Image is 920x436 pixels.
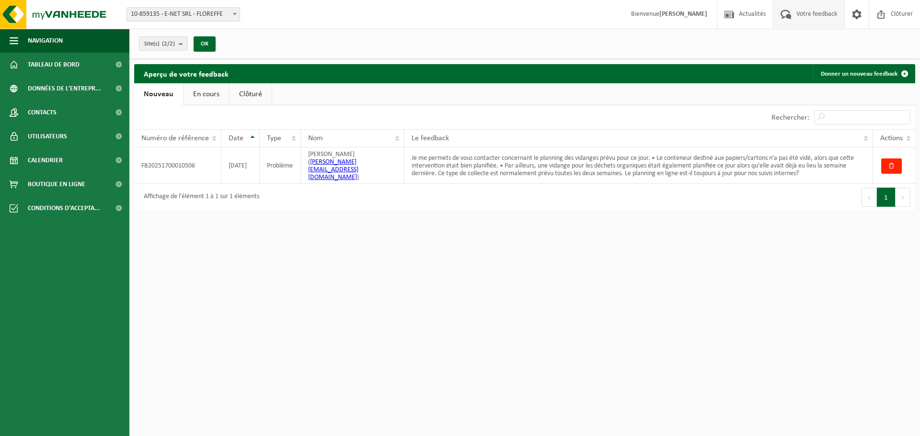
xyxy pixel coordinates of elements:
span: Tableau de bord [28,53,80,77]
td: Je me permets de vous contacter concernant le planning des vidanges prévu pour ce jour. • Le cont... [404,147,873,184]
span: Données de l'entrepr... [28,77,101,101]
a: Donner un nouveau feedback [813,64,914,83]
a: En cours [184,83,229,105]
span: Site(s) [144,37,175,51]
a: Clôturé [230,83,272,105]
span: Navigation [28,29,63,53]
span: Boutique en ligne [28,172,85,196]
div: Affichage de l'élément 1 à 1 sur 1 éléments [139,189,259,206]
button: Site(s)(2/2) [139,36,188,51]
td: FB20251700010506 [134,147,221,184]
td: [DATE] [221,147,260,184]
button: OK [194,36,216,52]
strong: [PERSON_NAME] [659,11,707,18]
label: Rechercher: [771,114,809,122]
span: Contacts [28,101,57,124]
button: 1 [877,188,896,207]
span: 10-859135 - E-NET SRL - FLOREFFE [127,8,240,21]
button: Previous [862,188,877,207]
span: Numéro de référence [141,134,209,142]
span: Calendrier [28,148,63,172]
span: Actions [880,134,903,142]
span: 10-859135 - E-NET SRL - FLOREFFE [126,7,240,22]
td: Problème [260,147,301,184]
span: Date [229,134,243,142]
a: Nouveau [134,83,183,105]
count: (2/2) [162,41,175,47]
span: Type [267,134,281,142]
h2: Aperçu de votre feedback [134,64,238,83]
a: [PERSON_NAME][EMAIL_ADDRESS][DOMAIN_NAME] [308,158,358,181]
span: Nom [308,134,323,142]
td: [PERSON_NAME] ( ) [301,147,404,184]
button: Next [896,188,910,207]
span: Le feedback [412,134,449,142]
span: Conditions d'accepta... [28,196,100,220]
span: Utilisateurs [28,124,67,148]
